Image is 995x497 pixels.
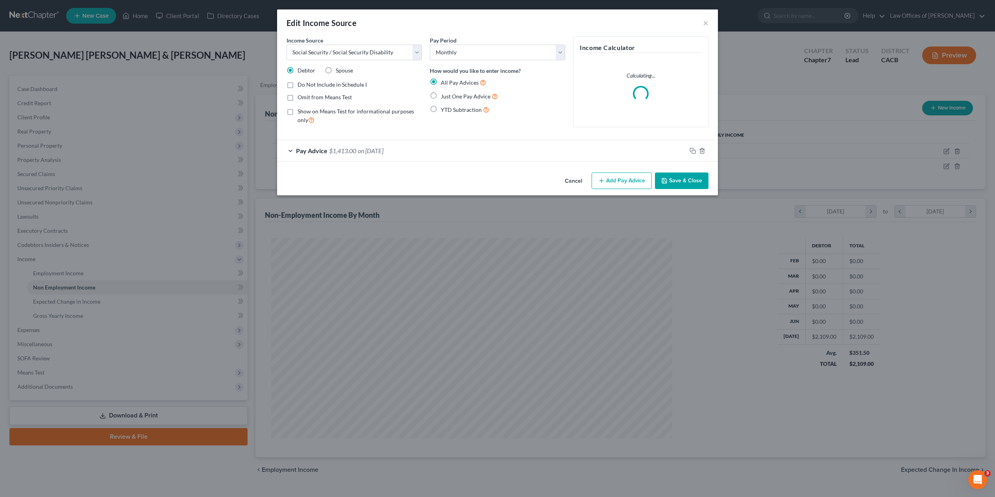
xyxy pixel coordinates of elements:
[298,67,315,74] span: Debtor
[559,173,588,189] button: Cancel
[441,106,482,113] span: YTD Subtraction
[287,37,323,44] span: Income Source
[580,72,702,80] p: Calculating...
[430,36,457,45] label: Pay Period
[298,81,367,88] span: Do Not Include in Schedule I
[287,17,357,28] div: Edit Income Source
[592,172,652,189] button: Add Pay Advice
[298,94,352,100] span: Omit from Means Test
[984,470,991,477] span: 3
[441,79,479,86] span: All Pay Advices
[703,18,708,28] button: ×
[329,147,356,154] span: $1,413.00
[298,108,414,123] span: Show on Means Test for informational purposes only
[336,67,353,74] span: Spouse
[358,147,383,154] span: on [DATE]
[296,147,327,154] span: Pay Advice
[655,172,708,189] button: Save & Close
[430,67,521,75] label: How would you like to enter income?
[968,470,987,489] iframe: Intercom live chat
[441,93,490,100] span: Just One Pay Advice
[580,43,702,53] h5: Income Calculator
